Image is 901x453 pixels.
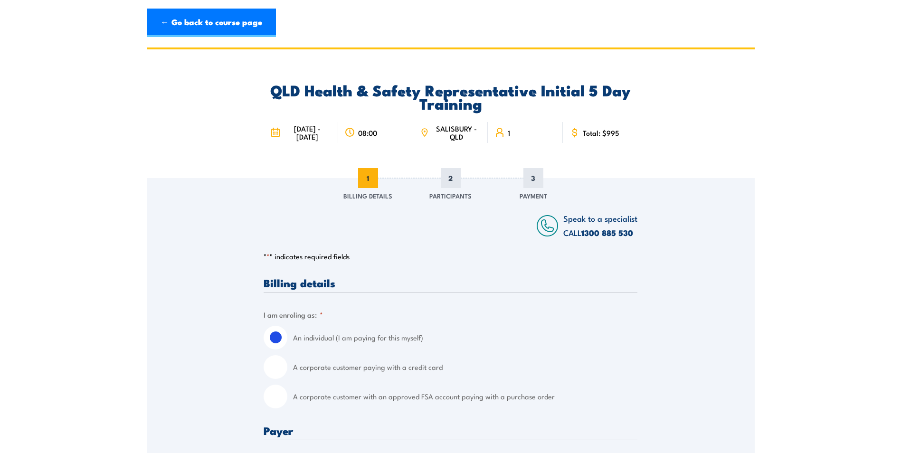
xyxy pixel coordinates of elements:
label: An individual (I am paying for this myself) [293,326,637,349]
span: 3 [523,168,543,188]
p: " " indicates required fields [264,252,637,261]
span: Speak to a specialist CALL [563,212,637,238]
span: Total: $995 [583,129,619,137]
span: 1 [358,168,378,188]
label: A corporate customer paying with a credit card [293,355,637,379]
span: 1 [508,129,510,137]
h3: Payer [264,425,637,436]
label: A corporate customer with an approved FSA account paying with a purchase order [293,385,637,408]
h2: QLD Health & Safety Representative Initial 5 Day Training [264,83,637,110]
a: ← Go back to course page [147,9,276,37]
h3: Billing details [264,277,637,288]
span: SALISBURY - QLD [432,124,481,141]
span: 08:00 [358,129,377,137]
span: Payment [520,191,547,200]
span: Billing Details [343,191,392,200]
legend: I am enroling as: [264,309,323,320]
a: 1300 885 530 [581,226,633,239]
span: 2 [441,168,461,188]
span: Participants [429,191,472,200]
span: [DATE] - [DATE] [283,124,332,141]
